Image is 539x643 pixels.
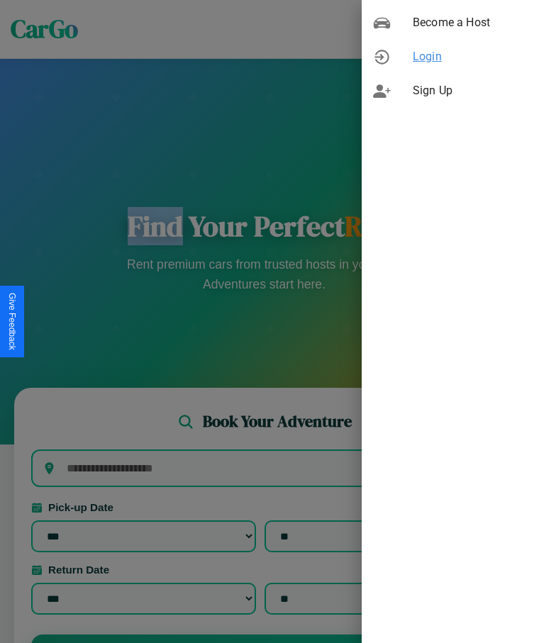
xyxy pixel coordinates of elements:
[413,82,528,99] span: Sign Up
[7,293,17,350] div: Give Feedback
[362,74,539,108] div: Sign Up
[362,6,539,40] div: Become a Host
[413,48,528,65] span: Login
[413,14,528,31] span: Become a Host
[362,40,539,74] div: Login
